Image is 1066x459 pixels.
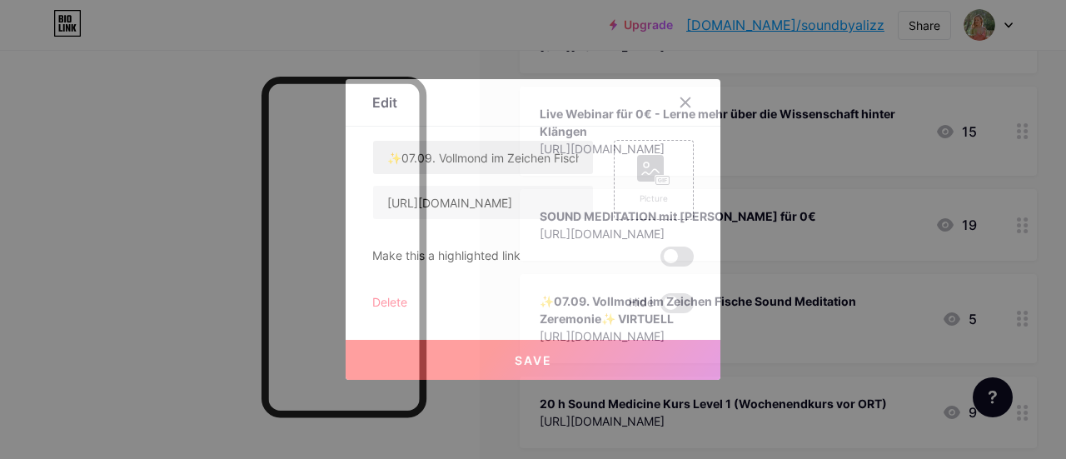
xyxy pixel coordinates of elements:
[372,293,407,313] div: Delete
[515,353,552,367] span: Save
[373,141,593,174] input: Title
[346,340,720,380] button: Save
[372,247,521,267] div: Make this a highlighted link
[372,92,397,112] div: Edit
[373,186,593,219] input: URL
[629,293,654,313] span: Hide
[637,192,670,205] div: Picture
